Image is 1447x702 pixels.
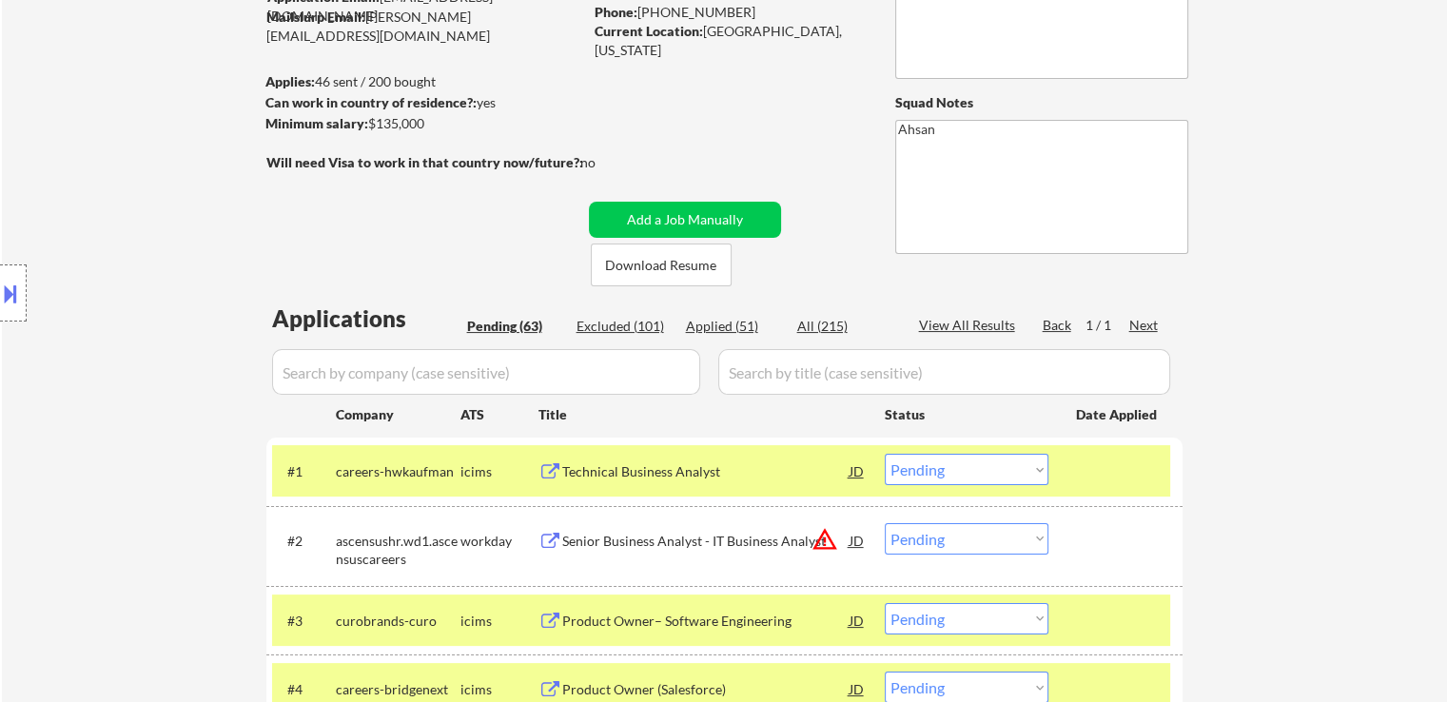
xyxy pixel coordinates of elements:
div: #1 [287,462,321,481]
div: Pending (63) [467,317,562,336]
div: Technical Business Analyst [562,462,850,481]
strong: Current Location: [595,23,703,39]
div: icims [460,612,538,631]
div: #2 [287,532,321,551]
div: Senior Business Analyst - IT Business Analyst [562,532,850,551]
div: All (215) [797,317,892,336]
strong: Minimum salary: [265,115,368,131]
div: JD [848,454,867,488]
div: Applied (51) [686,317,781,336]
div: workday [460,532,538,551]
div: icims [460,462,538,481]
div: #4 [287,680,321,699]
input: Search by title (case sensitive) [718,349,1170,395]
div: Squad Notes [895,93,1188,112]
div: icims [460,680,538,699]
strong: Will need Visa to work in that country now/future?: [266,154,583,170]
button: Add a Job Manually [589,202,781,238]
div: careers-hwkaufman [336,462,460,481]
button: Download Resume [591,244,732,286]
div: JD [848,603,867,637]
div: ATS [460,405,538,424]
div: Company [336,405,460,424]
div: careers-bridgenext [336,680,460,699]
strong: Can work in country of residence?: [265,94,477,110]
div: Product Owner– Software Engineering [562,612,850,631]
strong: Phone: [595,4,637,20]
div: Excluded (101) [577,317,672,336]
div: JD [848,523,867,557]
strong: Applies: [265,73,315,89]
div: yes [265,93,577,112]
div: Title [538,405,867,424]
div: #3 [287,612,321,631]
input: Search by company (case sensitive) [272,349,700,395]
div: curobrands-curo [336,612,460,631]
div: Status [885,397,1048,431]
div: Applications [272,307,460,330]
div: ascensushr.wd1.ascensuscareers [336,532,460,569]
div: 1 / 1 [1085,316,1129,335]
strong: Mailslurp Email: [266,9,365,25]
div: Product Owner (Salesforce) [562,680,850,699]
div: Date Applied [1076,405,1160,424]
div: Back [1043,316,1073,335]
div: Next [1129,316,1160,335]
div: View All Results [919,316,1021,335]
div: [PERSON_NAME][EMAIL_ADDRESS][DOMAIN_NAME] [266,8,582,45]
div: no [580,153,635,172]
div: 46 sent / 200 bought [265,72,582,91]
div: [GEOGRAPHIC_DATA], [US_STATE] [595,22,864,59]
div: [PHONE_NUMBER] [595,3,864,22]
div: $135,000 [265,114,582,133]
button: warning_amber [811,526,838,553]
